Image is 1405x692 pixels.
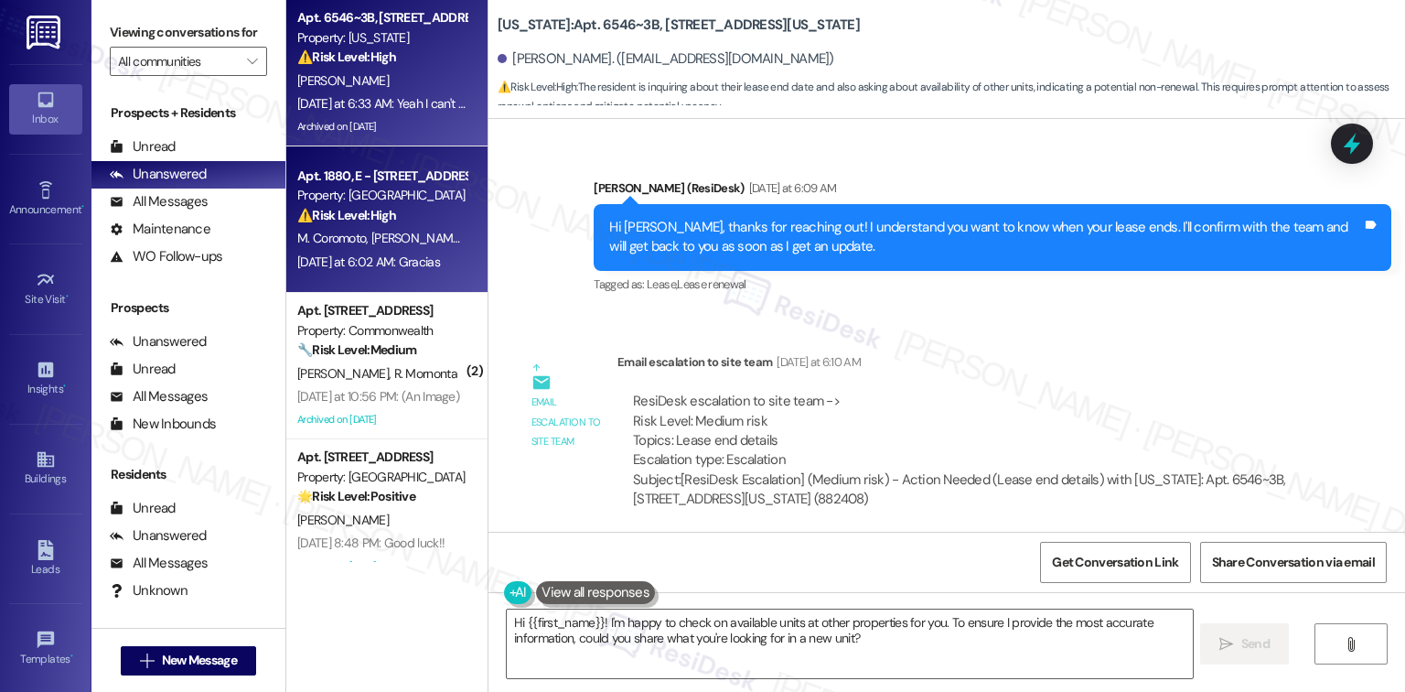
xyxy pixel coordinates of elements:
[617,352,1314,378] div: Email escalation to site team
[297,254,440,270] div: [DATE] at 6:02 AM: Gracias
[110,415,216,434] div: New Inbounds
[507,610,1192,678] textarea: Hi {{first_name}}! I'm happy to check on available units at other properties for you. To ensure I...
[110,387,208,406] div: All Messages
[297,535,445,551] div: [DATE] 8:48 PM: Good luck!!
[91,103,285,123] div: Prospects + Residents
[633,470,1298,510] div: Subject: [ResiDesk Escalation] (Medium risk) - Action Needed (Lease end details) with [US_STATE]:...
[297,8,467,27] div: Apt. 6546~3B, [STREET_ADDRESS][US_STATE]
[394,365,457,382] span: R. Mornonta
[609,218,1362,257] div: Hi [PERSON_NAME], thanks for reaching out! I understand you want to know when your lease ends. I'...
[297,230,371,246] span: M. Coromoto
[297,167,467,186] div: Apt. 1880, E - [STREET_ADDRESS]
[66,290,69,303] span: •
[498,16,860,35] b: [US_STATE]: Apt. 6546~3B, [STREET_ADDRESS][US_STATE]
[1052,553,1178,572] span: Get Conversation Link
[118,47,238,76] input: All communities
[297,341,416,358] strong: 🔧 Risk Level: Medium
[297,365,394,382] span: [PERSON_NAME]
[27,16,64,49] img: ResiDesk Logo
[297,28,467,48] div: Property: [US_STATE]
[110,247,222,266] div: WO Follow-ups
[1219,637,1233,652] i: 
[121,646,256,676] button: New Message
[110,18,267,47] label: Viewing conversations for
[110,220,210,239] div: Maintenance
[297,95,873,112] div: [DATE] at 6:33 AM: Yeah I can't remember. Is there any other units available even if it's on a di...
[1200,623,1289,665] button: Send
[9,444,82,493] a: Buildings
[594,271,1391,297] div: Tagged as:
[110,332,207,351] div: Unanswered
[531,393,603,451] div: Email escalation to site team
[140,654,154,668] i: 
[295,408,468,431] div: Archived on [DATE]
[81,200,84,213] span: •
[297,388,459,405] div: [DATE] at 10:56 PM: (An Image)
[772,352,861,372] div: [DATE] at 6:10 AM
[110,192,208,211] div: All Messages
[371,230,557,246] span: [PERSON_NAME] [PERSON_NAME]
[677,276,746,292] span: Lease renewal
[297,512,389,528] span: [PERSON_NAME]
[1344,637,1357,652] i: 
[297,186,467,205] div: Property: [GEOGRAPHIC_DATA]
[91,465,285,484] div: Residents
[297,207,396,223] strong: ⚠️ Risk Level: High
[70,650,73,663] span: •
[295,555,468,578] div: Archived on [DATE]
[295,115,468,138] div: Archived on [DATE]
[162,651,237,670] span: New Message
[297,72,389,89] span: [PERSON_NAME]
[498,78,1405,117] span: : The resident is inquiring about their lease end date and also asking about availability of othe...
[498,80,576,94] strong: ⚠️ Risk Level: High
[1040,542,1190,583] button: Get Conversation Link
[594,178,1391,204] div: [PERSON_NAME] (ResiDesk)
[297,301,467,320] div: Apt. [STREET_ADDRESS]
[297,321,467,341] div: Property: Commonwealth
[63,380,66,393] span: •
[633,392,1298,470] div: ResiDesk escalation to site team -> Risk Level: Medium risk Topics: Lease end details Escalation ...
[110,137,176,157] div: Unread
[91,298,285,318] div: Prospects
[297,448,467,467] div: Apt. [STREET_ADDRESS]
[110,554,208,573] div: All Messages
[110,526,207,546] div: Unanswered
[745,178,837,198] div: [DATE] at 6:09 AM
[9,354,82,404] a: Insights •
[498,49,834,69] div: [PERSON_NAME]. ([EMAIL_ADDRESS][DOMAIN_NAME])
[110,581,188,600] div: Unknown
[9,624,82,674] a: Templates •
[110,499,176,518] div: Unread
[1241,634,1270,654] span: Send
[297,49,396,65] strong: ⚠️ Risk Level: High
[9,535,82,584] a: Leads
[247,54,257,69] i: 
[297,468,467,487] div: Property: [GEOGRAPHIC_DATA]
[9,84,82,134] a: Inbox
[297,488,415,504] strong: 🌟 Risk Level: Positive
[1200,542,1387,583] button: Share Conversation via email
[647,276,677,292] span: Lease ,
[110,360,176,379] div: Unread
[110,165,207,184] div: Unanswered
[1212,553,1375,572] span: Share Conversation via email
[9,265,82,314] a: Site Visit •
